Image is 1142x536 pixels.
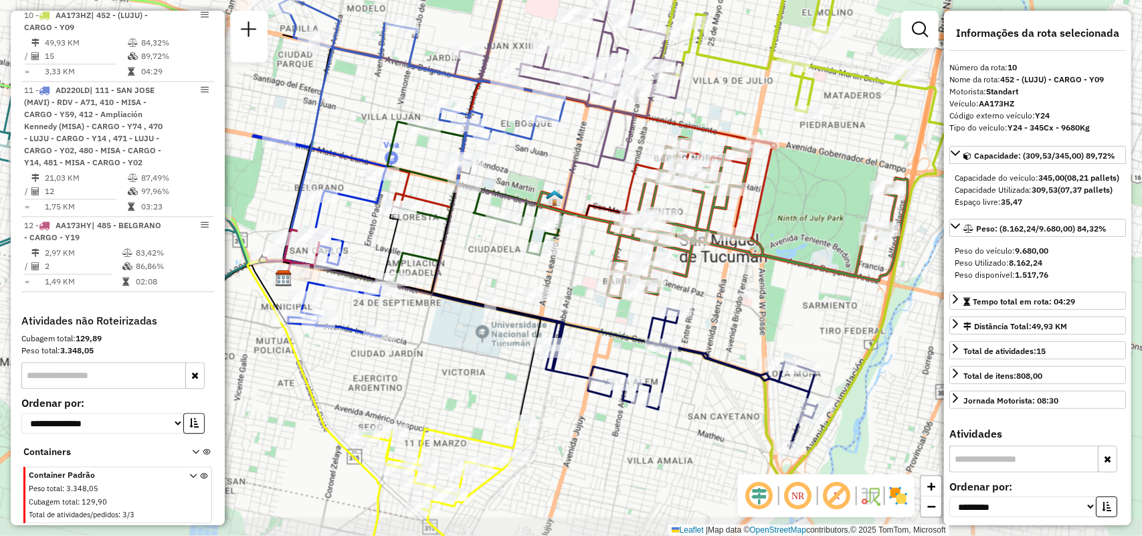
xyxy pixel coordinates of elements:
div: Espaço livre: [955,196,1121,208]
i: % de utilização da cubagem [122,262,132,270]
a: OpenStreetMap [750,525,807,535]
td: 03:23 [140,200,208,213]
div: Capacidade do veículo: [955,172,1121,184]
strong: 10 [1008,62,1017,72]
td: 86,86% [135,260,208,273]
div: Map data © contributors,© 2025 TomTom, Microsoft [668,525,949,536]
div: Código externo veículo: [949,110,1126,122]
div: Cubagem total: [21,333,214,345]
a: Peso: (8.162,24/9.680,00) 84,32% [949,219,1126,237]
div: Capacidade: (309,53/345,00) 89,72% [949,167,1126,213]
a: Zoom in [921,476,941,497]
div: Veículo: [949,98,1126,110]
td: 83,42% [135,246,208,260]
button: Ordem crescente [183,413,205,434]
td: = [24,200,31,213]
span: 129,90 [82,497,107,507]
td: = [24,275,31,288]
em: Opções [201,86,209,94]
td: 02:08 [135,275,208,288]
strong: Y24 - 345Cx - 9680Kg [1008,122,1090,132]
span: | 452 - (LUJU) - CARGO - Y09 [24,10,148,32]
span: 11 - [24,85,163,167]
td: 84,32% [140,36,208,50]
em: Opções [201,221,209,229]
div: Motorista: [949,86,1126,98]
strong: 808,00 [1016,371,1042,381]
td: 21,03 KM [44,171,127,185]
button: Ordem crescente [1096,497,1117,517]
td: 2 [44,260,122,273]
strong: 309,53 [1032,185,1058,195]
i: Distância Total [31,249,39,257]
span: AA173HY [56,220,92,230]
i: Tempo total em rota [128,203,134,211]
div: Número da rota: [949,62,1126,74]
span: Peso: (8.162,24/9.680,00) 84,32% [976,224,1107,234]
strong: 1.517,76 [1015,270,1048,280]
span: Containers [23,445,175,459]
img: Fluxo de ruas [860,485,881,507]
td: 49,93 KM [44,36,127,50]
span: Exibir rótulo [821,480,853,512]
a: Leaflet [672,525,704,535]
a: Total de itens:808,00 [949,366,1126,384]
a: Total de atividades:15 [949,341,1126,359]
i: Total de Atividades [31,262,39,270]
strong: 3.348,05 [60,345,94,355]
span: − [927,498,936,515]
span: : [62,484,64,493]
span: Capacidade: (309,53/345,00) 89,72% [974,151,1115,161]
td: 89,72% [140,50,208,63]
span: 3/3 [122,510,134,519]
td: = [24,65,31,78]
span: 12 - [24,220,161,242]
div: Nome da rota: [949,74,1126,86]
td: / [24,260,31,273]
span: Tempo total em rota: 04:29 [973,296,1075,306]
span: | 485 - BELGRANO - CARGO - Y19 [24,220,161,242]
div: Atividade não roteirizada - MUNDO DE BEBIDA [524,287,557,300]
h4: Atividades [949,428,1126,440]
strong: 452 - (LUJU) - CARGO - Y09 [1000,74,1104,84]
a: Exibir filtros [907,16,933,43]
i: Total de Atividades [31,52,39,60]
td: 1,49 KM [44,275,122,288]
td: 97,96% [140,185,208,198]
div: Tipo do veículo: [949,122,1126,134]
strong: 345,00 [1038,173,1064,183]
strong: Standart [986,86,1018,96]
td: 87,49% [140,171,208,185]
i: Tempo total em rota [128,68,134,76]
span: Total de atividades: [963,346,1046,356]
span: AD220LD [56,85,90,95]
img: SAZ AR Tucuman [275,270,292,287]
strong: Y24 [1035,110,1050,120]
img: UDC - Tucuman [546,189,563,207]
a: Distância Total:49,93 KM [949,317,1126,335]
span: + [927,478,936,495]
img: Exibir/Ocultar setores [888,485,909,507]
span: Cubagem total [29,497,78,507]
a: Jornada Motorista: 08:30 [949,391,1126,409]
strong: 15 [1036,346,1046,356]
i: % de utilização da cubagem [128,187,138,195]
div: Capacidade Utilizada: [955,184,1121,196]
span: : [78,497,80,507]
span: 3.348,05 [66,484,98,493]
i: Distância Total [31,39,39,47]
td: / [24,185,31,198]
i: Total de Atividades [31,187,39,195]
em: Opções [201,11,209,19]
div: Total de itens: [963,370,1042,382]
strong: 9.680,00 [1015,246,1048,256]
div: Distância Total: [963,321,1067,333]
span: 49,93 KM [1032,321,1067,331]
a: Tempo total em rota: 04:29 [949,292,1126,310]
span: Container Padrão [29,469,173,481]
span: Ocultar deslocamento [743,480,775,512]
td: 3,33 KM [44,65,127,78]
span: : [118,510,120,519]
div: Peso disponível: [955,269,1121,281]
strong: 35,47 [1001,197,1022,207]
